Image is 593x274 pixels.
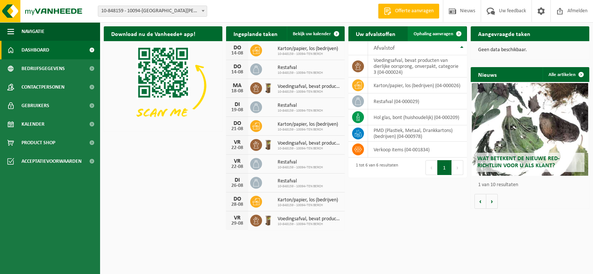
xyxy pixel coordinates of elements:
td: PMD (Plastiek, Metaal, Drankkartons) (bedrijven) (04-000978) [368,125,467,142]
span: Navigatie [21,22,44,41]
a: Offerte aanvragen [378,4,439,19]
div: DO [230,64,245,70]
div: VR [230,158,245,164]
div: 21-08 [230,126,245,132]
span: Acceptatievoorwaarden [21,152,82,171]
button: Previous [425,160,437,175]
span: Ophaling aanvragen [414,32,453,36]
p: Geen data beschikbaar. [478,47,582,53]
img: WB-0140-HPE-BN-01 [262,138,275,151]
h2: Nieuws [471,67,504,82]
h2: Uw afvalstoffen [348,26,403,41]
div: DO [230,45,245,51]
span: Karton/papier, los (bedrijven) [278,46,338,52]
span: Bedrijfsgegevens [21,59,65,78]
span: Karton/papier, los (bedrijven) [278,197,338,203]
div: 19-08 [230,108,245,113]
div: 22-08 [230,164,245,169]
div: MA [230,83,245,89]
p: 1 van 10 resultaten [478,182,586,188]
span: 10-848159 - 10094-TEN BERCH [278,52,338,56]
a: Alle artikelen [543,67,589,82]
span: Offerte aanvragen [393,7,435,15]
span: 10-848159 - 10094-TEN BERCH [278,90,341,94]
span: Restafval [278,159,323,165]
span: 10-848159 - 10094-TEN BERCH [278,71,323,75]
span: Karton/papier, los (bedrijven) [278,122,338,128]
img: WB-0140-HPE-BN-01 [262,214,275,226]
h2: Aangevraagde taken [471,26,538,41]
span: 10-848159 - 10094-TEN BERCH [278,184,323,189]
a: Wat betekent de nieuwe RED-richtlijn voor u als klant? [472,83,588,176]
div: DO [230,121,245,126]
span: Gebruikers [21,96,49,115]
div: 28-08 [230,202,245,207]
div: 1 tot 6 van 6 resultaten [352,159,398,176]
td: restafval (04-000029) [368,93,467,109]
span: Voedingsafval, bevat producten van dierlijke oorsprong, onverpakt, categorie 3 [278,216,341,222]
span: 10-848159 - 10094-TEN BERCH - ANTWERPEN [98,6,207,16]
span: Wat betekent de nieuwe RED-richtlijn voor u als klant? [477,156,560,169]
span: 10-848159 - 10094-TEN BERCH [278,203,338,208]
span: 10-848159 - 10094-TEN BERCH [278,146,341,151]
td: karton/papier, los (bedrijven) (04-000026) [368,77,467,93]
span: Restafval [278,178,323,184]
img: WB-0140-HPE-BN-01 [262,81,275,94]
div: VR [230,139,245,145]
div: 26-08 [230,183,245,188]
span: Bekijk uw kalender [293,32,331,36]
span: 10-848159 - 10094-TEN BERCH - ANTWERPEN [98,6,207,17]
td: hol glas, bont (huishoudelijk) (04-000209) [368,109,467,125]
span: Voedingsafval, bevat producten van dierlijke oorsprong, onverpakt, categorie 3 [278,141,341,146]
div: 14-08 [230,70,245,75]
span: Dashboard [21,41,49,59]
div: DI [230,102,245,108]
h2: Download nu de Vanheede+ app! [104,26,203,41]
button: 1 [437,160,452,175]
span: Kalender [21,115,44,133]
span: Voedingsafval, bevat producten van dierlijke oorsprong, onverpakt, categorie 3 [278,84,341,90]
button: Next [452,160,463,175]
div: 29-08 [230,221,245,226]
span: Restafval [278,65,323,71]
span: 10-848159 - 10094-TEN BERCH [278,222,341,227]
td: voedingsafval, bevat producten van dierlijke oorsprong, onverpakt, categorie 3 (04-000024) [368,55,467,77]
span: Contactpersonen [21,78,64,96]
a: Bekijk uw kalender [287,26,344,41]
span: 10-848159 - 10094-TEN BERCH [278,109,323,113]
h2: Ingeplande taken [226,26,285,41]
div: VR [230,215,245,221]
a: Ophaling aanvragen [408,26,466,41]
button: Volgende [486,194,498,209]
span: Restafval [278,103,323,109]
div: DO [230,196,245,202]
div: 18-08 [230,89,245,94]
span: Product Shop [21,133,55,152]
div: DI [230,177,245,183]
span: 10-848159 - 10094-TEN BERCH [278,165,323,170]
div: 14-08 [230,51,245,56]
div: 22-08 [230,145,245,151]
span: 10-848159 - 10094-TEN BERCH [278,128,338,132]
span: Afvalstof [374,45,395,51]
img: Download de VHEPlus App [104,41,222,130]
button: Vorige [474,194,486,209]
td: verkoop items (04-001834) [368,142,467,158]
